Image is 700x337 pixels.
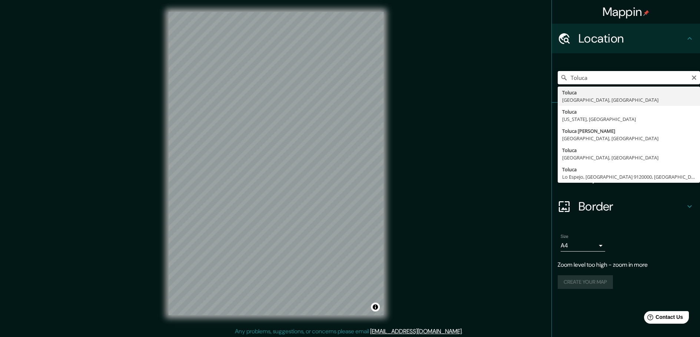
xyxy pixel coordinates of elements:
div: Border [552,192,700,221]
a: [EMAIL_ADDRESS][DOMAIN_NAME] [370,327,462,335]
div: Layout [552,162,700,192]
h4: Mappin [603,4,650,19]
img: pin-icon.png [643,10,649,16]
div: Location [552,24,700,53]
label: Size [561,233,568,240]
div: . [464,327,465,336]
div: Toluca [PERSON_NAME] [562,127,696,135]
div: A4 [561,240,605,252]
h4: Layout [578,169,685,184]
div: Lo Espejo, [GEOGRAPHIC_DATA] 9120000, [GEOGRAPHIC_DATA] [562,173,696,181]
button: Clear [691,74,697,81]
canvas: Map [169,12,384,315]
div: Toluca [562,108,696,115]
h4: Border [578,199,685,214]
div: Toluca [562,89,696,96]
div: Pins [552,103,700,132]
div: [GEOGRAPHIC_DATA], [GEOGRAPHIC_DATA] [562,154,696,161]
iframe: Help widget launcher [634,308,692,329]
div: Toluca [562,146,696,154]
div: [GEOGRAPHIC_DATA], [GEOGRAPHIC_DATA] [562,135,696,142]
div: . [463,327,464,336]
div: [US_STATE], [GEOGRAPHIC_DATA] [562,115,696,123]
div: [GEOGRAPHIC_DATA], [GEOGRAPHIC_DATA] [562,96,696,104]
button: Toggle attribution [371,303,380,311]
p: Any problems, suggestions, or concerns please email . [235,327,463,336]
h4: Location [578,31,685,46]
div: Toluca [562,166,696,173]
div: Style [552,132,700,162]
input: Pick your city or area [558,71,700,84]
p: Zoom level too high - zoom in more [558,260,694,269]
